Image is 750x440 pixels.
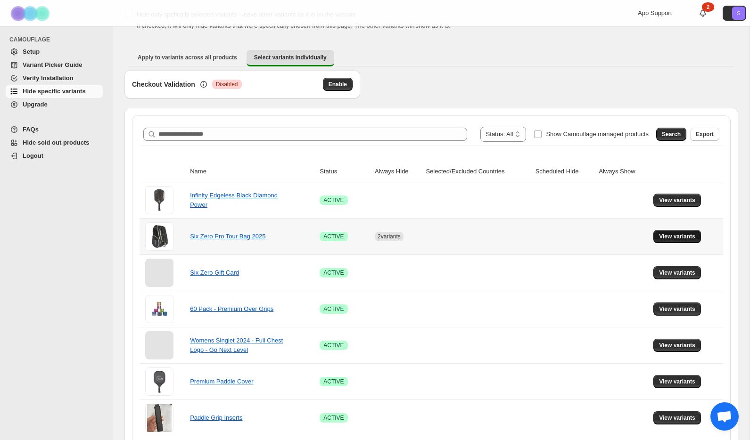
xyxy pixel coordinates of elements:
[317,161,372,182] th: Status
[216,81,238,88] span: Disabled
[659,196,695,204] span: View variants
[653,230,701,243] button: View variants
[8,0,55,26] img: Camouflage
[659,305,695,313] span: View variants
[254,54,327,61] span: Select variants individually
[190,269,239,276] a: Six Zero Gift Card
[323,305,344,313] span: ACTIVE
[533,161,596,182] th: Scheduled Hide
[6,45,103,58] a: Setup
[247,50,334,66] button: Select variants individually
[145,222,173,251] img: Six Zero Pro Tour Bag 2025
[6,85,103,98] a: Hide specific variants
[190,305,273,312] a: 60 Pack - Premium Over Grips
[23,152,43,159] span: Logout
[187,161,317,182] th: Name
[132,80,195,89] h3: Checkout Validation
[546,130,649,138] span: Show Camouflage managed products
[323,196,344,204] span: ACTIVE
[329,81,347,88] span: Enable
[190,414,242,421] a: Paddle Grip Inserts
[659,378,695,385] span: View variants
[653,411,701,424] button: View variants
[6,98,103,111] a: Upgrade
[190,192,278,208] a: Infinity Edgeless Black Diamond Power
[737,10,740,16] text: S
[656,128,686,141] button: Search
[9,36,107,43] span: CAMOUFLAGE
[138,54,237,61] span: Apply to variants across all products
[130,50,245,65] button: Apply to variants across all products
[653,339,701,352] button: View variants
[323,269,344,277] span: ACTIVE
[145,367,173,396] img: Premium Paddle Cover
[6,72,103,85] a: Verify Installation
[638,9,672,16] span: App Support
[190,337,283,353] a: Womens Singlet 2024 - Full Chest Logo - Go Next Level
[698,8,708,18] a: 2
[323,233,344,240] span: ACTIVE
[145,295,173,323] img: 60 Pack - Premium Over Grips
[372,161,423,182] th: Always Hide
[23,88,86,95] span: Hide specific variants
[378,233,401,240] span: 2 variants
[23,139,90,146] span: Hide sold out products
[23,126,39,133] span: FAQs
[653,375,701,388] button: View variants
[6,149,103,163] a: Logout
[653,194,701,207] button: View variants
[659,269,695,277] span: View variants
[323,342,344,349] span: ACTIVE
[323,78,353,91] button: Enable
[653,302,701,316] button: View variants
[653,266,701,279] button: View variants
[23,74,74,81] span: Verify Installation
[23,101,48,108] span: Upgrade
[659,342,695,349] span: View variants
[702,2,714,12] div: 2
[145,186,173,214] img: Infinity Edgeless Black Diamond Power
[423,161,532,182] th: Selected/Excluded Countries
[6,123,103,136] a: FAQs
[190,233,265,240] a: Six Zero Pro Tour Bag 2025
[696,130,714,138] span: Export
[596,161,651,182] th: Always Show
[323,414,344,422] span: ACTIVE
[23,48,40,55] span: Setup
[323,378,344,385] span: ACTIVE
[662,130,681,138] span: Search
[690,128,719,141] button: Export
[723,6,746,21] button: Avatar with initials S
[710,402,739,431] div: Open chat
[6,136,103,149] a: Hide sold out products
[6,58,103,72] a: Variant Picker Guide
[190,378,253,385] a: Premium Paddle Cover
[659,233,695,240] span: View variants
[732,7,745,20] span: Avatar with initials S
[23,61,82,68] span: Variant Picker Guide
[659,414,695,422] span: View variants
